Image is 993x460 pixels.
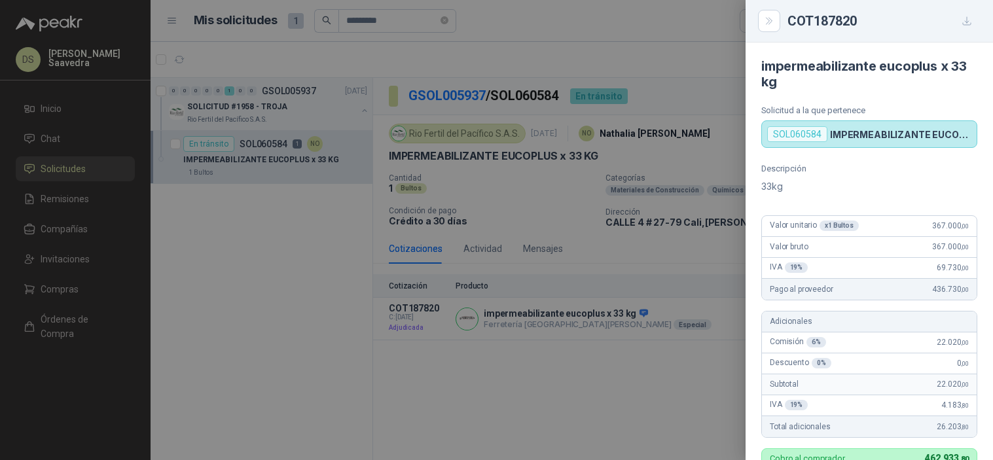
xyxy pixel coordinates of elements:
[961,423,969,431] span: ,80
[961,243,969,251] span: ,00
[770,221,859,231] span: Valor unitario
[961,339,969,346] span: ,00
[961,360,969,367] span: ,00
[761,164,977,173] p: Descripción
[770,337,826,347] span: Comisión
[787,10,977,31] div: COT187820
[932,242,969,251] span: 367.000
[820,221,859,231] div: x 1 Bultos
[941,400,969,410] span: 4.183
[762,311,977,332] div: Adicionales
[770,400,808,410] span: IVA
[806,337,826,347] div: 6 %
[785,400,808,410] div: 19 %
[932,285,969,294] span: 436.730
[785,262,808,273] div: 19 %
[762,416,977,437] div: Total adicionales
[770,285,833,294] span: Pago al proveedor
[937,422,969,431] span: 26.203
[770,358,831,368] span: Descuento
[957,359,969,368] span: 0
[761,13,777,29] button: Close
[770,380,799,389] span: Subtotal
[761,58,977,90] h4: impermeabilizante eucoplus x 33 kg
[761,105,977,115] p: Solicitud a la que pertenece
[961,402,969,409] span: ,80
[937,380,969,389] span: 22.020
[830,129,971,140] p: IMPERMEABILIZANTE EUCOPLUS x 33 KG
[932,221,969,230] span: 367.000
[961,264,969,272] span: ,00
[767,126,827,142] div: SOL060584
[937,263,969,272] span: 69.730
[812,358,831,368] div: 0 %
[937,338,969,347] span: 22.020
[961,286,969,293] span: ,00
[761,179,977,194] p: 33kg
[961,222,969,230] span: ,00
[961,381,969,388] span: ,00
[770,262,808,273] span: IVA
[770,242,808,251] span: Valor bruto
